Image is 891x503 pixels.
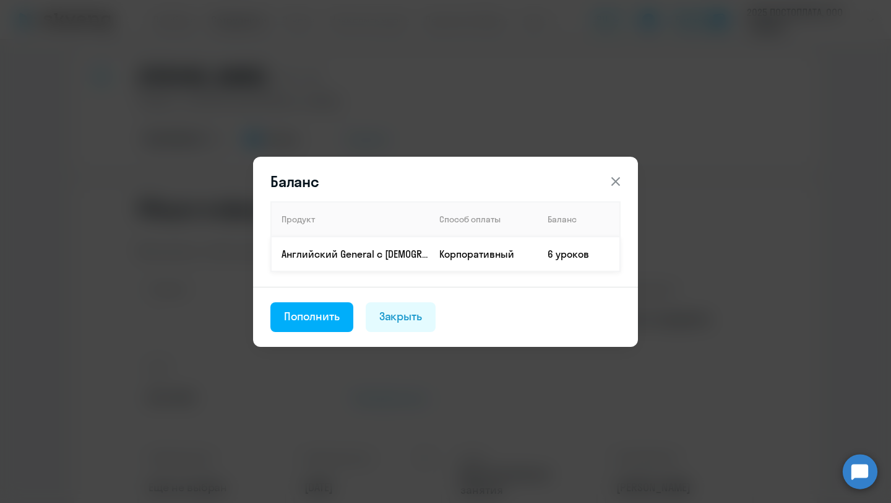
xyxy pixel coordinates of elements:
th: Способ оплаты [429,202,538,237]
div: Пополнить [284,308,340,325]
button: Закрыть [366,302,436,332]
div: Закрыть [379,308,423,325]
header: Баланс [253,172,638,191]
th: Продукт [271,202,429,237]
td: Корпоративный [429,237,538,271]
p: Английский General с [DEMOGRAPHIC_DATA] преподавателем [282,247,429,261]
td: 6 уроков [538,237,620,271]
button: Пополнить [270,302,353,332]
th: Баланс [538,202,620,237]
